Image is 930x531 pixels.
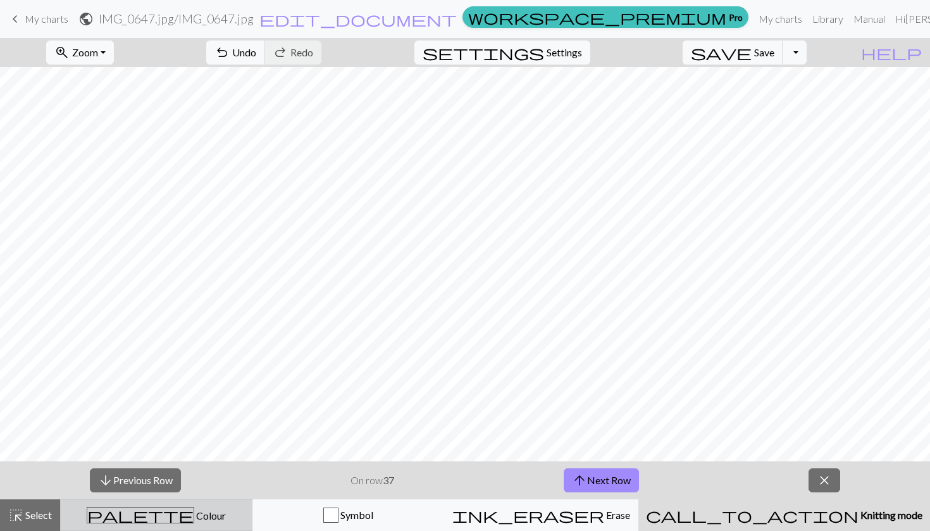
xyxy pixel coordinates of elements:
[383,474,394,486] strong: 37
[414,41,590,65] button: SettingsSettings
[423,44,544,61] span: settings
[646,506,859,524] span: call_to_action
[98,472,113,489] span: arrow_downward
[232,46,256,58] span: Undo
[72,46,98,58] span: Zoom
[564,468,639,492] button: Next Row
[462,6,748,28] a: Pro
[452,506,604,524] span: ink_eraser
[78,10,94,28] span: public
[350,473,394,488] p: On row
[547,45,582,60] span: Settings
[861,44,922,61] span: help
[683,41,783,65] button: Save
[754,46,774,58] span: Save
[54,44,70,61] span: zoom_in
[338,509,373,521] span: Symbol
[8,10,23,28] span: keyboard_arrow_left
[25,13,68,25] span: My charts
[817,472,832,489] span: close
[444,499,638,531] button: Erase
[252,499,445,531] button: Symbol
[60,499,252,531] button: Colour
[194,509,226,522] span: Colour
[753,6,807,32] a: My charts
[691,44,752,61] span: save
[848,6,890,32] a: Manual
[87,506,194,524] span: palette
[8,8,68,30] a: My charts
[572,472,587,489] span: arrow_upward
[90,468,181,492] button: Previous Row
[259,10,457,28] span: edit_document
[46,41,114,65] button: Zoom
[206,41,265,65] button: Undo
[604,509,630,521] span: Erase
[807,6,848,32] a: Library
[23,509,52,521] span: Select
[859,509,922,521] span: Knitting mode
[423,45,544,60] i: Settings
[99,11,254,26] h2: IMG_0647.jpg / IMG_0647.jpg
[468,8,726,26] span: workspace_premium
[8,506,23,524] span: highlight_alt
[638,499,930,531] button: Knitting mode
[214,44,230,61] span: undo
